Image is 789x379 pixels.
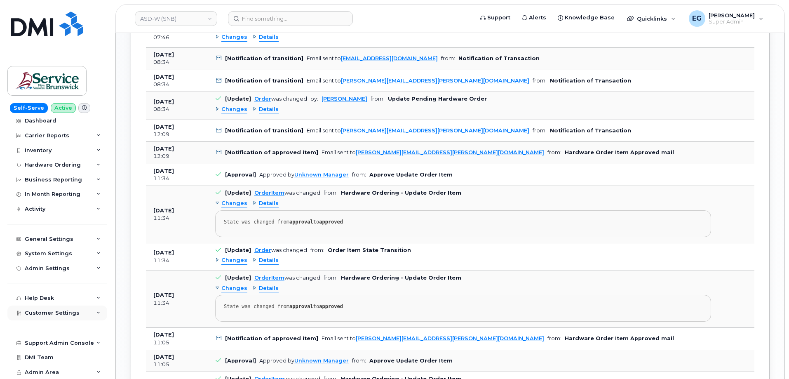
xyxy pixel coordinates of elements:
[153,175,200,182] div: 11:34
[153,52,174,58] b: [DATE]
[153,153,200,160] div: 12:09
[254,190,320,196] div: was changed
[225,335,318,341] b: [Notification of approved item]
[294,358,349,364] a: Unknown Manager
[153,299,200,307] div: 11:34
[322,335,544,341] div: Email sent to
[319,219,343,225] strong: approved
[369,172,453,178] b: Approve Update Order Item
[153,74,174,80] b: [DATE]
[709,12,755,19] span: [PERSON_NAME]
[692,14,702,24] span: EG
[341,127,529,134] a: [PERSON_NAME][EMAIL_ADDRESS][PERSON_NAME][DOMAIN_NAME]
[153,361,200,368] div: 11:05
[221,200,247,207] span: Changes
[307,55,438,61] div: Email sent to
[225,247,251,253] b: [Update]
[565,14,615,22] span: Knowledge Base
[289,219,313,225] strong: approval
[307,78,529,84] div: Email sent to
[224,304,702,310] div: State was changed from to
[153,332,174,338] b: [DATE]
[221,285,247,292] span: Changes
[254,96,307,102] div: was changed
[221,33,247,41] span: Changes
[153,34,200,41] div: 07:46
[529,14,546,22] span: Alerts
[153,81,200,88] div: 08:34
[225,127,303,134] b: [Notification of transition]
[328,247,411,253] b: Order Item State Transition
[307,127,529,134] div: Email sent to
[259,358,349,364] div: Approved by
[153,131,200,138] div: 12:09
[356,149,544,155] a: [PERSON_NAME][EMAIL_ADDRESS][PERSON_NAME][DOMAIN_NAME]
[254,190,284,196] a: OrderItem
[153,354,174,360] b: [DATE]
[516,9,552,26] a: Alerts
[547,335,561,341] span: from:
[441,55,455,61] span: from:
[356,335,544,341] a: [PERSON_NAME][EMAIL_ADDRESS][PERSON_NAME][DOMAIN_NAME]
[153,59,200,66] div: 08:34
[565,149,674,155] b: Hardware Order Item Approved mail
[341,78,529,84] a: [PERSON_NAME][EMAIL_ADDRESS][PERSON_NAME][DOMAIN_NAME]
[565,335,674,341] b: Hardware Order Item Approved mail
[310,247,324,253] span: from:
[135,11,217,26] a: ASD-W (SNB)
[324,190,338,196] span: from:
[225,190,251,196] b: [Update]
[254,247,271,253] a: Order
[228,11,353,26] input: Find something...
[221,106,247,113] span: Changes
[254,275,284,281] a: OrderItem
[322,96,367,102] a: [PERSON_NAME]
[254,247,307,253] div: was changed
[621,10,681,27] div: Quicklinks
[153,146,174,152] b: [DATE]
[259,257,279,264] span: Details
[259,33,279,41] span: Details
[474,9,516,26] a: Support
[153,214,200,222] div: 11:34
[221,257,247,264] span: Changes
[289,304,313,309] strong: approval
[224,219,702,225] div: State was changed from to
[259,285,279,292] span: Details
[322,149,544,155] div: Email sent to
[324,275,338,281] span: from:
[225,55,303,61] b: [Notification of transition]
[153,168,174,174] b: [DATE]
[153,339,200,346] div: 11:05
[533,78,547,84] span: from:
[225,275,251,281] b: [Update]
[458,55,540,61] b: Notification of Transaction
[550,127,631,134] b: Notification of Transaction
[254,96,271,102] a: Order
[153,99,174,105] b: [DATE]
[341,190,461,196] b: Hardware Ordering - Update Order Item
[352,358,366,364] span: from:
[259,172,349,178] div: Approved by
[637,15,667,22] span: Quicklinks
[533,127,547,134] span: from:
[487,14,510,22] span: Support
[254,275,320,281] div: was changed
[683,10,769,27] div: Eric Gonzalez
[547,149,561,155] span: from:
[371,96,385,102] span: from:
[294,172,349,178] a: Unknown Manager
[225,358,256,364] b: [Approval]
[341,55,438,61] a: [EMAIL_ADDRESS][DOMAIN_NAME]
[319,304,343,309] strong: approved
[153,250,174,256] b: [DATE]
[259,106,279,113] span: Details
[552,9,620,26] a: Knowledge Base
[225,149,318,155] b: [Notification of approved item]
[388,96,487,102] b: Update Pending Hardware Order
[225,78,303,84] b: [Notification of transition]
[153,257,200,264] div: 11:34
[153,207,174,214] b: [DATE]
[259,200,279,207] span: Details
[369,358,453,364] b: Approve Update Order Item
